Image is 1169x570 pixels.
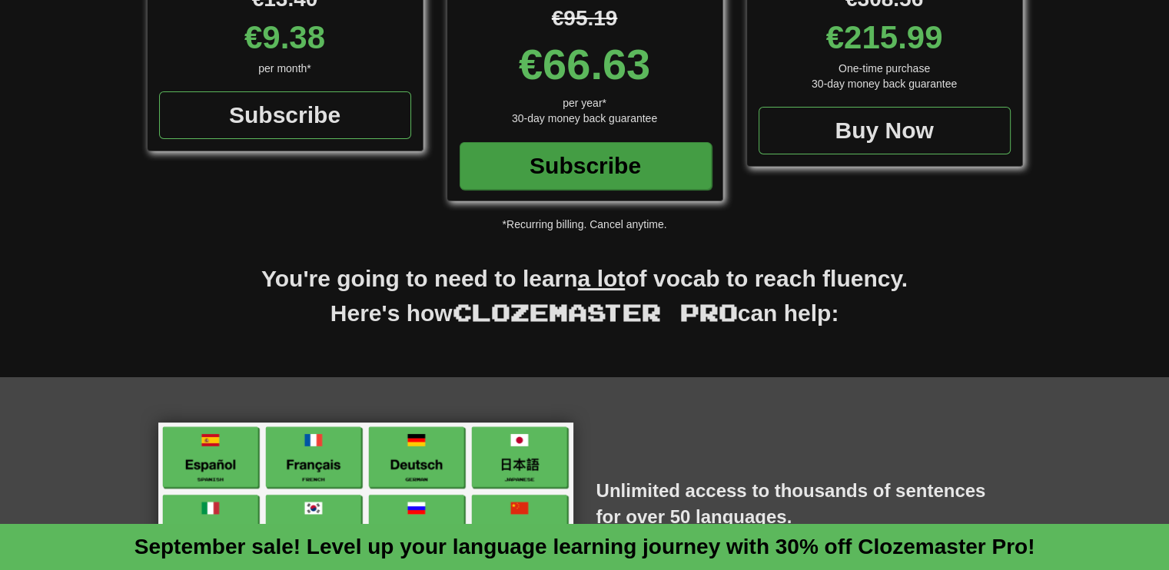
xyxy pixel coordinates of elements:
a: September sale! Level up your language learning journey with 30% off Clozemaster Pro! [135,535,1035,558]
div: 30-day money back guarantee [759,76,1011,91]
span: €95.19 [552,6,618,30]
div: One-time purchase [759,61,1011,76]
div: €215.99 [759,15,1011,61]
span: Clozemaster Pro [453,298,738,326]
a: Subscribe [459,141,711,189]
a: Subscribe [159,91,411,139]
div: per year* [459,95,711,111]
div: Subscribe [460,142,712,190]
div: 30-day money back guarantee [459,111,711,126]
h2: You're going to need to learn of vocab to reach fluency. Here's how can help: [147,263,1023,346]
div: €9.38 [159,15,411,61]
div: €66.63 [459,34,711,95]
a: Buy Now [759,107,1011,154]
u: a lot [578,266,626,291]
div: per month* [159,61,411,76]
strong: Unlimited access to thousands of sentences for over 50 languages. [596,480,986,527]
